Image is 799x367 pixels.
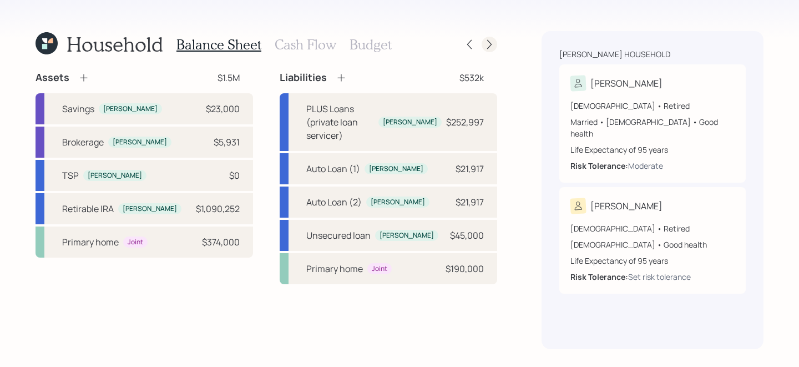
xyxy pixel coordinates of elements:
div: PLUS Loans (private loan servicer) [306,102,374,142]
div: [PERSON_NAME] [369,164,423,174]
div: $21,917 [456,195,484,209]
div: Primary home [306,262,363,275]
div: Married • [DEMOGRAPHIC_DATA] • Good health [570,116,735,139]
h1: Household [67,32,163,56]
b: Risk Tolerance: [570,160,628,171]
div: $190,000 [446,262,484,275]
div: $21,917 [456,162,484,175]
div: [PERSON_NAME] [371,198,425,207]
b: Risk Tolerance: [570,272,628,282]
div: [PERSON_NAME] [88,171,142,180]
div: [PERSON_NAME] household [559,49,670,60]
div: TSP [62,169,79,182]
div: $23,000 [206,102,240,115]
div: Joint [128,238,143,247]
div: $5,931 [214,135,240,149]
div: Set risk tolerance [628,271,691,283]
div: [DEMOGRAPHIC_DATA] • Retired [570,100,735,112]
h4: Liabilities [280,72,327,84]
div: Primary home [62,235,119,249]
div: Auto Loan (1) [306,162,360,175]
div: Life Expectancy of 95 years [570,255,735,267]
div: Moderate [628,160,663,172]
div: Retirable IRA [62,202,114,215]
div: [PERSON_NAME] [123,204,177,214]
div: [PERSON_NAME] [590,77,663,90]
div: $1.5M [218,71,240,84]
div: Life Expectancy of 95 years [570,144,735,155]
div: [PERSON_NAME] [380,231,434,240]
h4: Assets [36,72,69,84]
div: [PERSON_NAME] [113,138,167,147]
div: $1,090,252 [196,202,240,215]
div: Savings [62,102,94,115]
div: $252,997 [446,115,484,129]
div: Unsecured loan [306,229,371,242]
div: $45,000 [450,229,484,242]
div: Joint [372,264,387,274]
div: $374,000 [202,235,240,249]
div: [DEMOGRAPHIC_DATA] • Retired [570,223,735,234]
h3: Budget [350,37,392,53]
div: Auto Loan (2) [306,195,362,209]
h3: Cash Flow [275,37,336,53]
div: [PERSON_NAME] [590,199,663,213]
div: [PERSON_NAME] [103,104,158,114]
h3: Balance Sheet [176,37,261,53]
div: $0 [229,169,240,182]
div: [DEMOGRAPHIC_DATA] • Good health [570,239,735,250]
div: $532k [459,71,484,84]
div: Brokerage [62,135,104,149]
div: [PERSON_NAME] [383,118,437,127]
